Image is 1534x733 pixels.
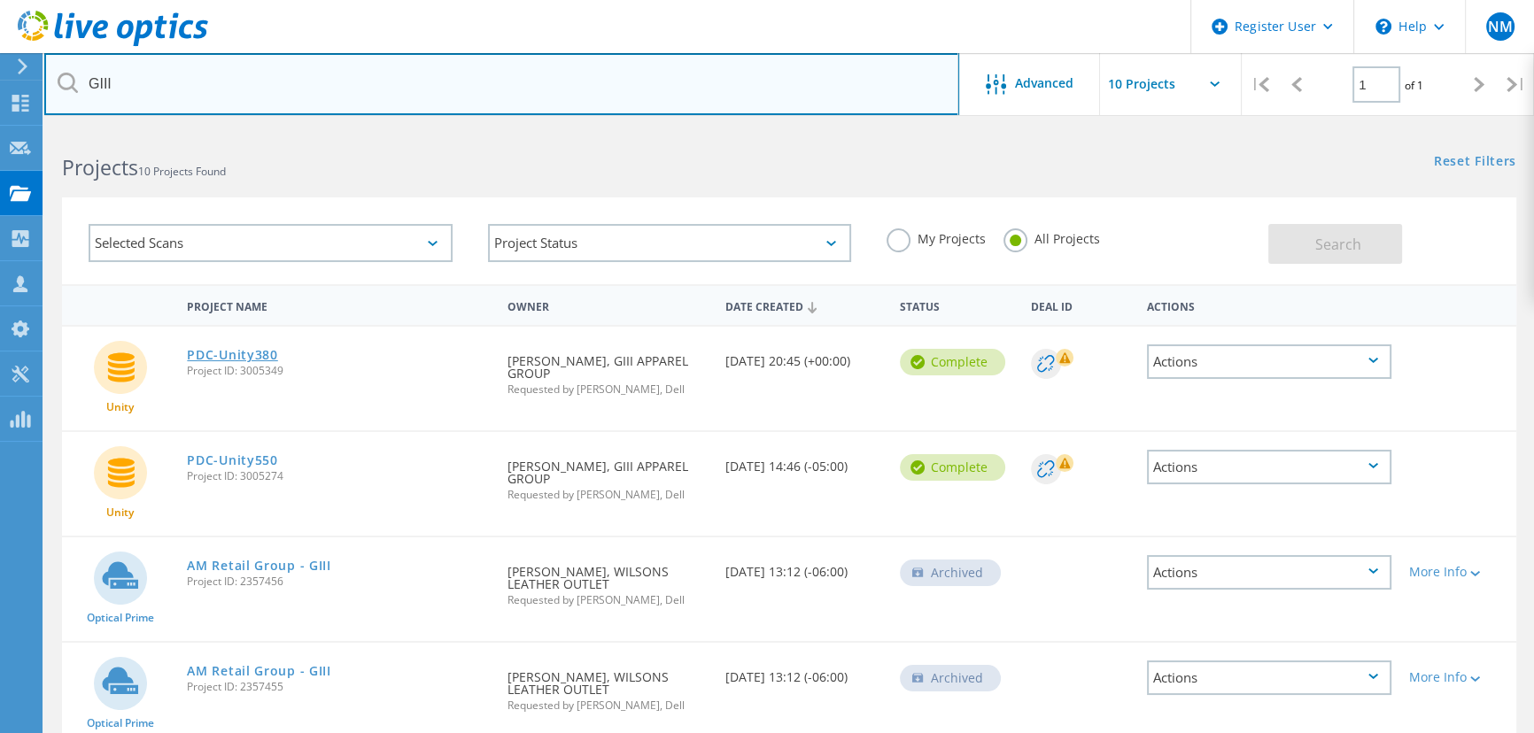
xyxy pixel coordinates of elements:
[187,682,489,692] span: Project ID: 2357455
[1003,228,1100,245] label: All Projects
[1242,53,1278,116] div: |
[717,289,891,322] div: Date Created
[1268,224,1402,264] button: Search
[187,559,330,572] a: AM Retail Group - GIII
[900,349,1005,375] div: Complete
[1315,235,1361,254] span: Search
[1015,77,1073,89] span: Advanced
[187,454,277,467] a: PDC-Unity550
[507,595,708,606] span: Requested by [PERSON_NAME], Dell
[187,349,277,361] a: PDC-Unity380
[1138,289,1400,321] div: Actions
[507,490,708,500] span: Requested by [PERSON_NAME], Dell
[1375,19,1391,35] svg: \n
[138,164,226,179] span: 10 Projects Found
[87,613,154,623] span: Optical Prime
[887,228,986,245] label: My Projects
[499,289,717,321] div: Owner
[499,537,717,623] div: [PERSON_NAME], WILSONS LEATHER OUTLET
[1409,671,1507,683] div: More Info
[1498,53,1534,116] div: |
[900,665,1001,691] div: Archived
[891,289,1022,321] div: Status
[1434,155,1516,170] a: Reset Filters
[1147,344,1391,379] div: Actions
[178,289,498,321] div: Project Name
[717,432,891,490] div: [DATE] 14:46 (-05:00)
[187,665,330,677] a: AM Retail Group - GIII
[1147,450,1391,484] div: Actions
[900,454,1005,481] div: Complete
[499,327,717,413] div: [PERSON_NAME], GIII APPAREL GROUP
[62,153,138,181] b: Projects
[1405,78,1423,93] span: of 1
[507,700,708,711] span: Requested by [PERSON_NAME], Dell
[1487,19,1512,34] span: NM
[44,53,959,115] input: Search projects by name, owner, ID, company, etc
[1022,289,1138,321] div: Deal Id
[499,643,717,729] div: [PERSON_NAME], WILSONS LEATHER OUTLET
[187,471,489,482] span: Project ID: 3005274
[1147,555,1391,590] div: Actions
[717,643,891,701] div: [DATE] 13:12 (-06:00)
[717,327,891,385] div: [DATE] 20:45 (+00:00)
[89,224,453,262] div: Selected Scans
[106,507,134,518] span: Unity
[507,384,708,395] span: Requested by [PERSON_NAME], Dell
[499,432,717,518] div: [PERSON_NAME], GIII APPAREL GROUP
[106,402,134,413] span: Unity
[900,559,1001,586] div: Archived
[717,537,891,596] div: [DATE] 13:12 (-06:00)
[488,224,852,262] div: Project Status
[1409,566,1507,578] div: More Info
[187,576,489,587] span: Project ID: 2357456
[1147,660,1391,695] div: Actions
[187,366,489,376] span: Project ID: 3005349
[87,718,154,729] span: Optical Prime
[18,37,208,50] a: Live Optics Dashboard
